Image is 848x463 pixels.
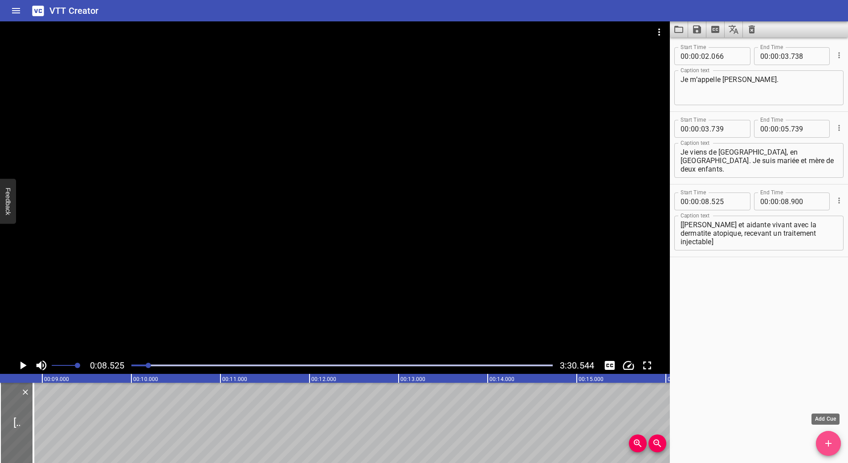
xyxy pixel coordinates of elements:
[601,357,618,374] div: Hide/Show Captions
[681,75,837,101] textarea: Je m’appelle [PERSON_NAME].
[20,386,31,398] button: Delete
[560,360,594,371] span: Video Duration
[771,47,779,65] input: 00
[701,193,709,210] input: 08
[760,193,769,210] input: 00
[681,47,689,65] input: 00
[781,193,789,210] input: 08
[769,47,771,65] span: :
[833,189,844,212] div: Cue Options
[779,47,781,65] span: :
[769,193,771,210] span: :
[699,193,701,210] span: :
[648,434,666,452] button: Zoom Out
[728,24,739,35] svg: Translate captions
[710,24,721,35] svg: Extract captions from video
[691,120,699,138] input: 00
[133,376,158,382] text: 00:10.000
[49,4,99,18] h6: VTT Creator
[789,193,791,210] span: .
[725,21,743,37] button: Translate captions
[689,47,691,65] span: :
[833,122,845,134] button: Cue Options
[746,24,757,35] svg: Clear captions
[400,376,425,382] text: 00:13.000
[791,47,824,65] input: 738
[20,386,30,398] div: Delete Cue
[629,434,647,452] button: Zoom In
[706,21,725,37] button: Extract captions from video
[692,24,702,35] svg: Save captions to file
[760,120,769,138] input: 00
[833,116,844,139] div: Cue Options
[311,376,336,382] text: 00:12.000
[779,120,781,138] span: :
[791,193,824,210] input: 900
[709,47,711,65] span: .
[75,363,80,368] span: Set video volume
[833,44,844,67] div: Cue Options
[711,47,744,65] input: 066
[681,221,837,246] textarea: [[PERSON_NAME] et aidante vivant avec la dermatite atopique, recevant un traitement injectable]
[791,120,824,138] input: 739
[781,47,789,65] input: 03
[620,357,637,374] div: Playback Speed
[222,376,247,382] text: 00:11.000
[689,193,691,210] span: :
[668,376,693,382] text: 00:16.000
[816,431,841,456] button: Add Cue
[711,193,744,210] input: 525
[44,376,69,382] text: 00:09.000
[789,120,791,138] span: .
[90,360,124,371] span: Current Time
[833,195,845,206] button: Cue Options
[670,21,688,37] button: Load captions from file
[699,47,701,65] span: :
[691,193,699,210] input: 00
[681,193,689,210] input: 00
[709,120,711,138] span: .
[691,47,699,65] input: 00
[789,47,791,65] span: .
[131,365,553,366] div: Play progress
[711,120,744,138] input: 739
[760,47,769,65] input: 00
[601,357,618,374] button: Toggle captions
[689,120,691,138] span: :
[681,120,689,138] input: 00
[781,120,789,138] input: 05
[701,47,709,65] input: 02
[33,357,50,374] button: Toggle mute
[681,148,837,173] textarea: Je viens de [GEOGRAPHIC_DATA], en [GEOGRAPHIC_DATA]. Je suis mariée et mère de deux enfants.
[688,21,706,37] button: Save captions to file
[833,49,845,61] button: Cue Options
[648,21,670,43] button: Video Options
[639,357,656,374] div: Toggle Full Screen
[639,357,656,374] button: Toggle fullscreen
[701,120,709,138] input: 03
[771,120,779,138] input: 00
[620,357,637,374] button: Change Playback Speed
[779,193,781,210] span: :
[673,24,684,35] svg: Load captions from file
[489,376,514,382] text: 00:14.000
[709,193,711,210] span: .
[743,21,761,37] button: Clear captions
[771,193,779,210] input: 00
[699,120,701,138] span: :
[769,120,771,138] span: :
[14,357,31,374] button: Play/Pause
[579,376,603,382] text: 00:15.000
